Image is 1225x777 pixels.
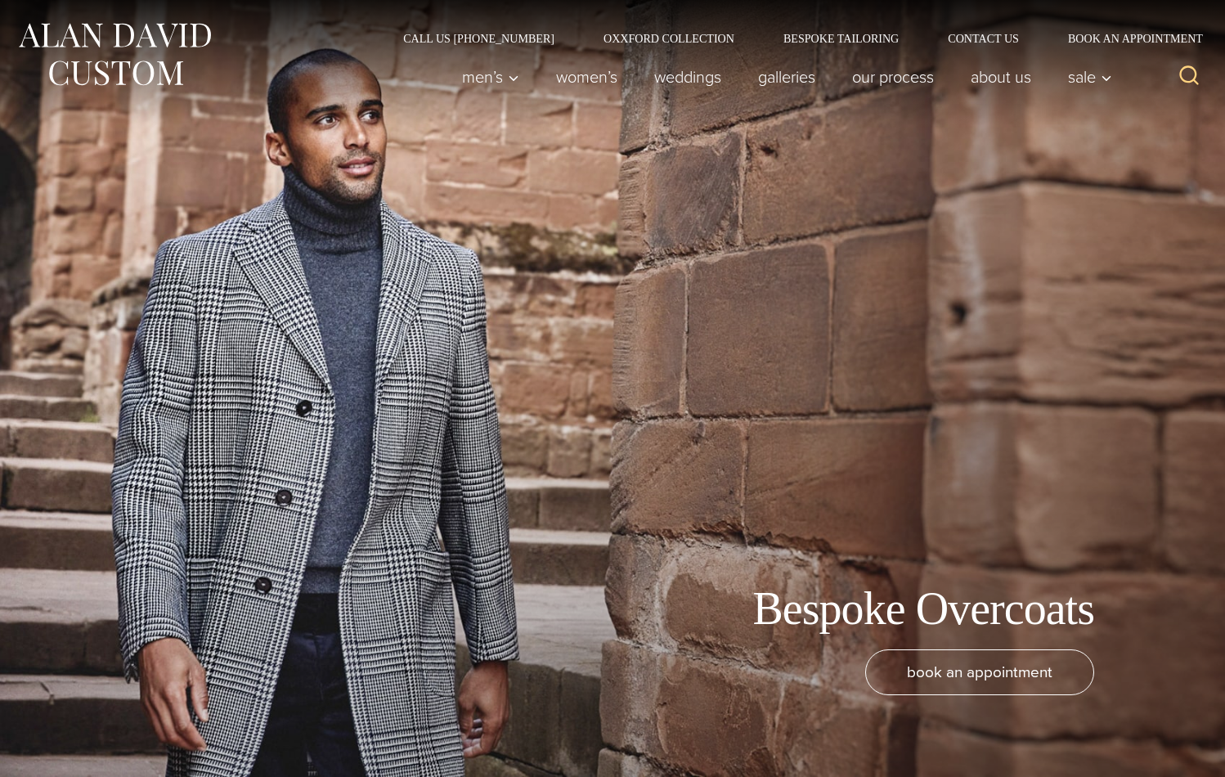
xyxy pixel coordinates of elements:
[752,582,1094,636] h1: Bespoke Overcoats
[923,33,1043,44] a: Contact Us
[1068,69,1112,85] span: Sale
[953,61,1050,93] a: About Us
[379,33,579,44] a: Call Us [PHONE_NUMBER]
[740,61,834,93] a: Galleries
[379,33,1209,44] nav: Secondary Navigation
[16,18,213,91] img: Alan David Custom
[636,61,740,93] a: weddings
[538,61,636,93] a: Women’s
[1169,57,1209,97] button: View Search Form
[865,649,1094,695] a: book an appointment
[907,660,1052,684] span: book an appointment
[834,61,953,93] a: Our Process
[462,69,519,85] span: Men’s
[579,33,759,44] a: Oxxford Collection
[444,61,1121,93] nav: Primary Navigation
[1043,33,1209,44] a: Book an Appointment
[759,33,923,44] a: Bespoke Tailoring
